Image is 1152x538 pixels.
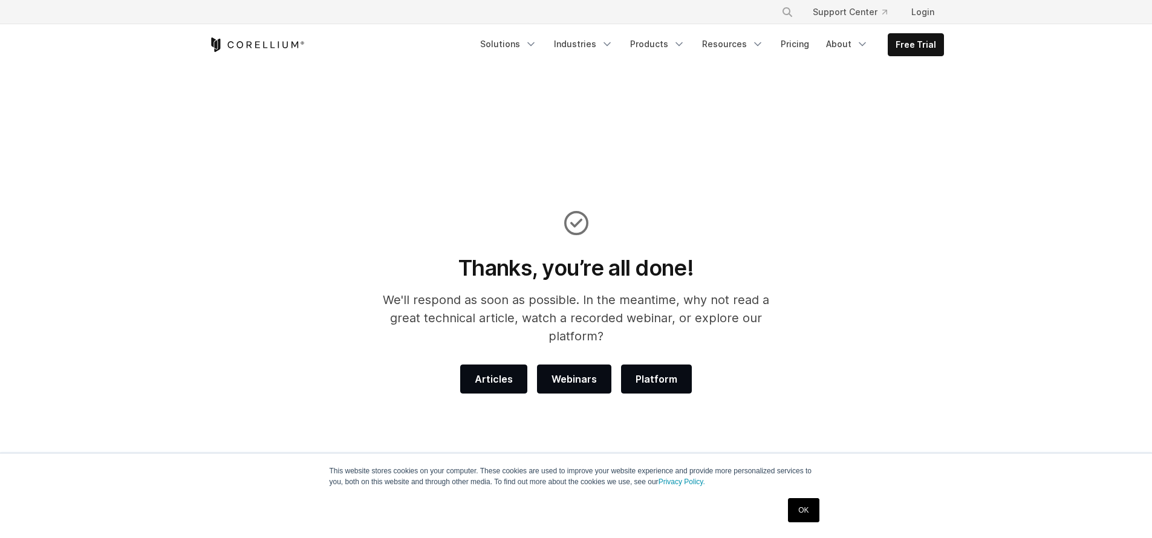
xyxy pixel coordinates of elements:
[767,1,944,23] div: Navigation Menu
[473,33,544,55] a: Solutions
[788,498,819,522] a: OK
[552,372,597,386] span: Webinars
[473,33,944,56] div: Navigation Menu
[621,365,692,394] a: Platform
[460,365,527,394] a: Articles
[803,1,897,23] a: Support Center
[819,33,876,55] a: About
[659,478,705,486] a: Privacy Policy.
[330,465,823,487] p: This website stores cookies on your computer. These cookies are used to improve your website expe...
[773,33,816,55] a: Pricing
[209,37,305,52] a: Corellium Home
[776,1,798,23] button: Search
[366,254,786,281] h1: Thanks, you’re all done!
[695,33,771,55] a: Resources
[902,1,944,23] a: Login
[366,291,786,345] p: We'll respond as soon as possible. In the meantime, why not read a great technical article, watch...
[547,33,620,55] a: Industries
[888,34,943,56] a: Free Trial
[537,365,611,394] a: Webinars
[623,33,692,55] a: Products
[636,372,677,386] span: Platform
[475,372,513,386] span: Articles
